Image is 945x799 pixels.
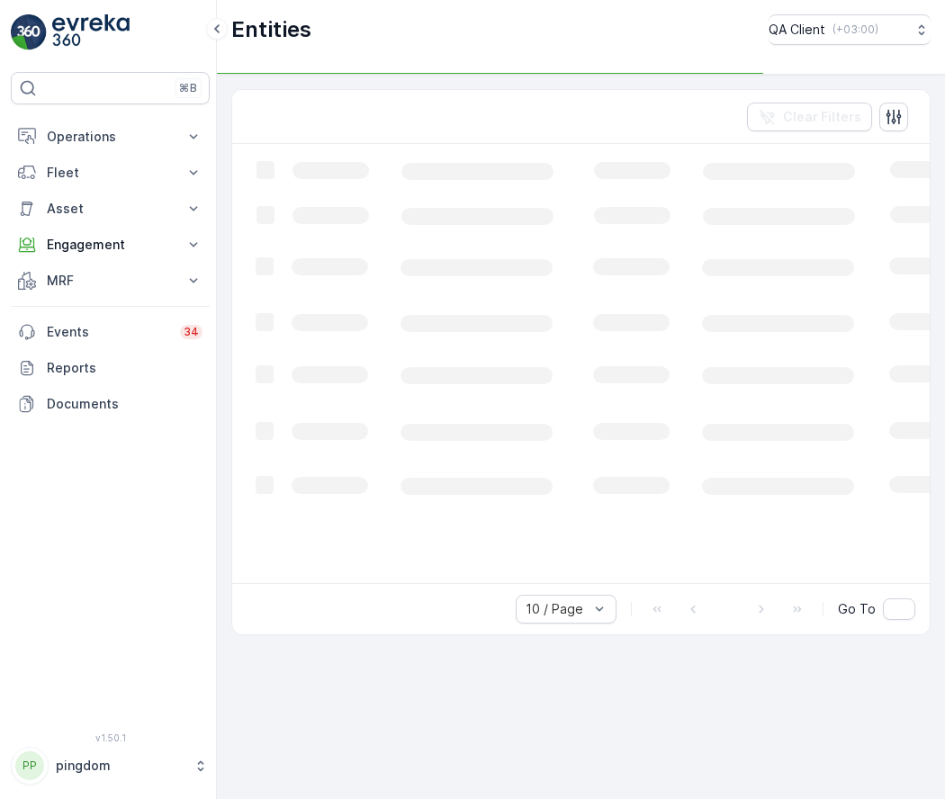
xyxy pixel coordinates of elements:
[11,314,210,350] a: Events34
[769,21,825,39] p: QA Client
[47,323,169,341] p: Events
[47,272,174,290] p: MRF
[231,15,311,44] p: Entities
[52,14,130,50] img: logo_light-DOdMpM7g.png
[747,103,872,131] button: Clear Filters
[11,191,210,227] button: Asset
[11,14,47,50] img: logo
[838,600,876,618] span: Go To
[11,119,210,155] button: Operations
[47,236,174,254] p: Engagement
[47,395,202,413] p: Documents
[47,128,174,146] p: Operations
[11,747,210,785] button: PPpingdom
[11,227,210,263] button: Engagement
[179,81,197,95] p: ⌘B
[47,359,202,377] p: Reports
[184,325,199,339] p: 34
[47,200,174,218] p: Asset
[11,386,210,422] a: Documents
[11,155,210,191] button: Fleet
[15,751,44,780] div: PP
[11,732,210,743] span: v 1.50.1
[832,22,878,37] p: ( +03:00 )
[56,757,184,775] p: pingdom
[47,164,174,182] p: Fleet
[11,263,210,299] button: MRF
[769,14,931,45] button: QA Client(+03:00)
[11,350,210,386] a: Reports
[783,108,861,126] p: Clear Filters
